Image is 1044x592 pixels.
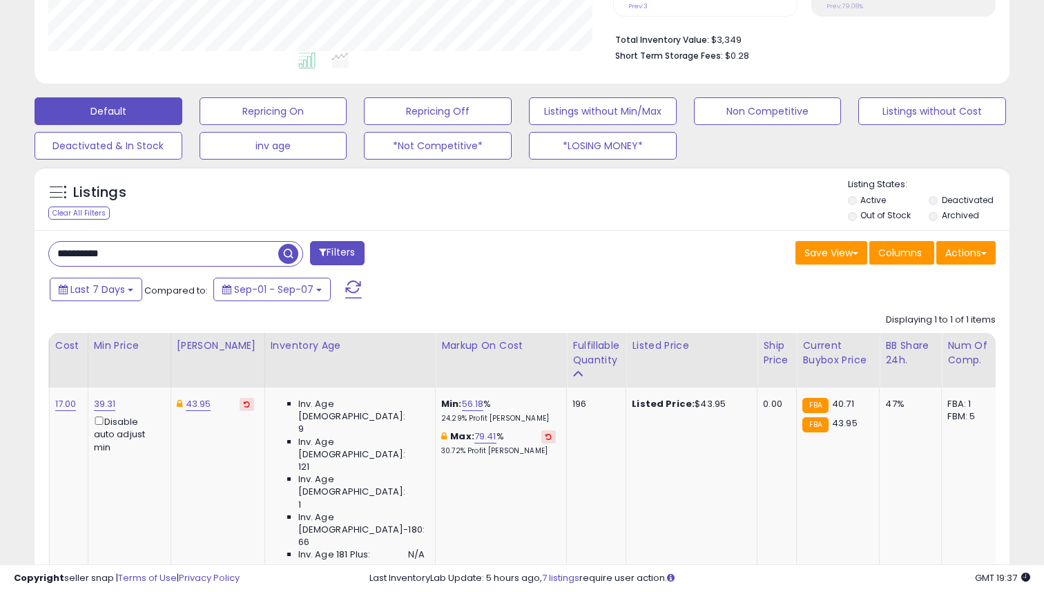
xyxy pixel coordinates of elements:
[310,241,364,265] button: Filters
[298,423,304,435] span: 9
[35,132,182,160] button: Deactivated & In Stock
[885,338,936,367] div: BB Share 24h.
[441,397,462,410] b: Min:
[50,278,142,301] button: Last 7 Days
[298,461,309,473] span: 121
[55,397,77,411] a: 17.00
[763,338,791,367] div: Ship Price
[186,397,211,411] a: 43.95
[886,314,996,327] div: Displaying 1 to 1 of 1 items
[441,398,556,423] div: %
[70,283,125,296] span: Last 7 Days
[441,430,556,456] div: %
[94,397,116,411] a: 39.31
[298,499,301,511] span: 1
[450,430,474,443] b: Max:
[725,49,749,62] span: $0.28
[474,430,496,443] a: 79.41
[947,398,993,410] div: FBA: 1
[858,97,1006,125] button: Listings without Cost
[947,410,993,423] div: FBM: 5
[632,338,751,353] div: Listed Price
[73,183,126,202] h5: Listings
[55,338,82,353] div: Cost
[298,473,425,498] span: Inv. Age [DEMOGRAPHIC_DATA]:
[298,511,425,536] span: Inv. Age [DEMOGRAPHIC_DATA]-180:
[826,2,863,10] small: Prev: 79.08%
[144,284,208,297] span: Compared to:
[48,207,110,220] div: Clear All Filters
[947,338,998,367] div: Num of Comp.
[441,338,561,353] div: Markup on Cost
[369,572,1030,585] div: Last InventoryLab Update: 5 hours ago, require user action.
[298,548,371,561] span: Inv. Age 181 Plus:
[14,571,64,584] strong: Copyright
[832,397,854,410] span: 40.71
[177,338,259,353] div: [PERSON_NAME]
[936,241,996,265] button: Actions
[572,338,620,367] div: Fulfillable Quantity
[179,571,240,584] a: Privacy Policy
[942,194,994,206] label: Deactivated
[408,548,425,561] span: N/A
[364,97,512,125] button: Repricing Off
[436,333,567,388] th: The percentage added to the cost of goods (COGS) that forms the calculator for Min & Max prices.
[441,414,556,423] p: 24.29% Profit [PERSON_NAME]
[848,178,1010,191] p: Listing States:
[615,30,985,47] li: $3,349
[615,34,709,46] b: Total Inventory Value:
[234,283,313,296] span: Sep-01 - Sep-07
[860,209,911,221] label: Out of Stock
[298,536,309,548] span: 66
[802,417,828,432] small: FBA
[200,97,347,125] button: Repricing On
[628,2,648,10] small: Prev: 3
[572,398,615,410] div: 196
[529,132,677,160] button: *LOSING MONEY*
[632,398,746,410] div: $43.95
[298,436,425,461] span: Inv. Age [DEMOGRAPHIC_DATA]:
[94,414,160,454] div: Disable auto adjust min
[832,417,858,430] span: 43.95
[94,338,165,353] div: Min Price
[860,194,886,206] label: Active
[694,97,842,125] button: Non Competitive
[802,338,873,367] div: Current Buybox Price
[615,50,723,61] b: Short Term Storage Fees:
[441,446,556,456] p: 30.72% Profit [PERSON_NAME]
[200,132,347,160] button: inv age
[632,397,695,410] b: Listed Price:
[542,571,579,584] a: 7 listings
[802,398,828,413] small: FBA
[35,97,182,125] button: Default
[529,97,677,125] button: Listings without Min/Max
[763,398,786,410] div: 0.00
[213,278,331,301] button: Sep-01 - Sep-07
[942,209,979,221] label: Archived
[364,132,512,160] button: *Not Competitive*
[462,397,484,411] a: 56.18
[271,338,429,353] div: Inventory Age
[795,241,867,265] button: Save View
[14,572,240,585] div: seller snap | |
[885,398,931,410] div: 47%
[869,241,934,265] button: Columns
[298,398,425,423] span: Inv. Age [DEMOGRAPHIC_DATA]:
[878,246,922,260] span: Columns
[975,571,1030,584] span: 2025-09-15 19:37 GMT
[118,571,177,584] a: Terms of Use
